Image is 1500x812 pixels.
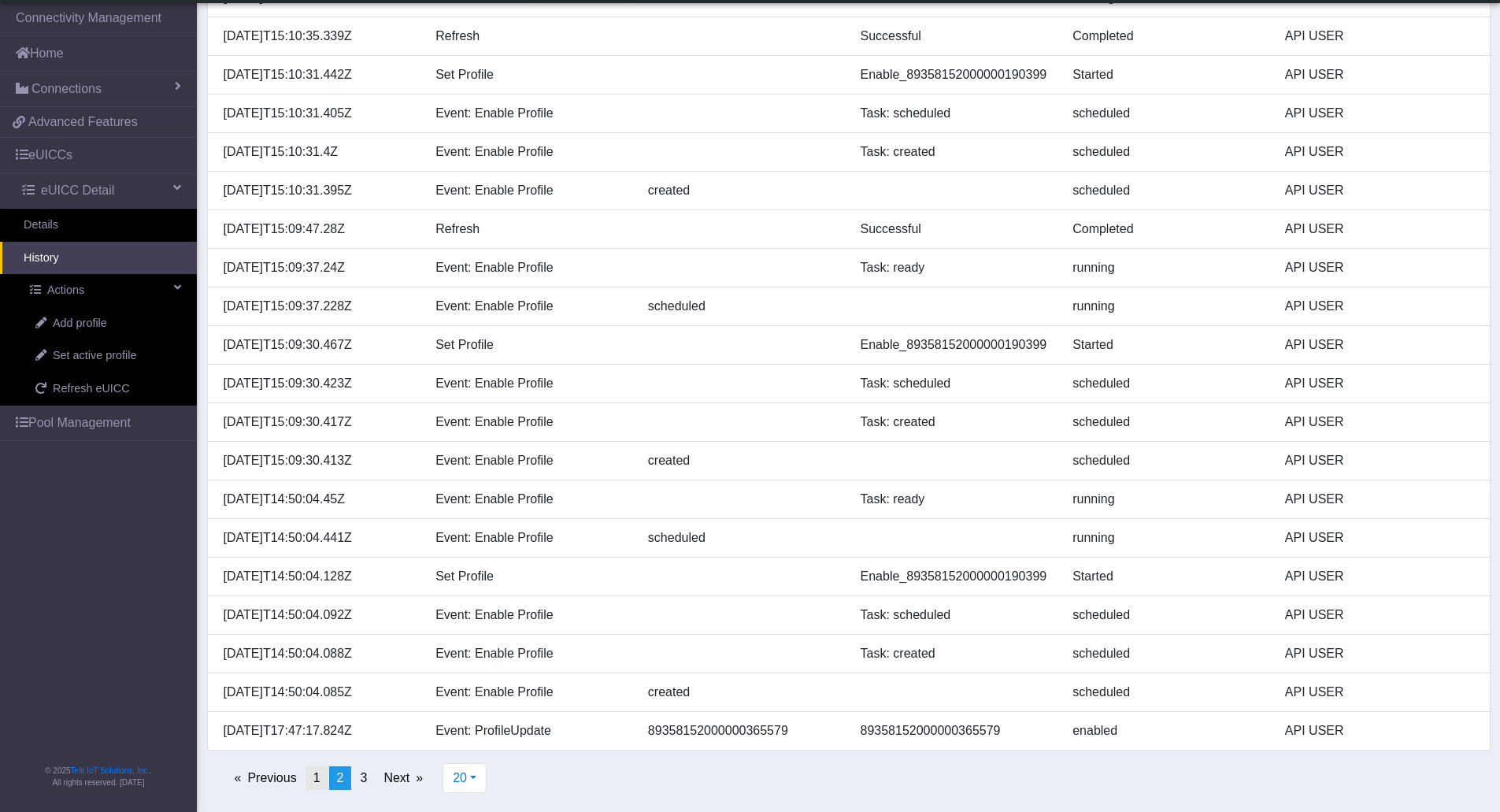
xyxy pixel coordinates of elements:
span: 3 [360,771,367,784]
div: scheduled [1061,181,1273,200]
div: [DATE]T15:09:30.413Z [212,451,424,470]
div: scheduled [1061,451,1273,470]
div: API USER [1273,336,1486,354]
div: Task: ready [849,490,1061,509]
div: Successful [849,27,1061,46]
div: running [1061,297,1273,316]
div: running [1061,528,1273,547]
div: Event: Enable Profile [424,528,636,547]
div: Task: created [849,644,1061,663]
div: Task: scheduled [849,104,1061,123]
div: Event: Enable Profile [424,104,636,123]
div: [DATE]T14:50:04.088Z [212,644,424,663]
div: Refresh [424,27,636,46]
div: Successful [849,220,1061,239]
span: Actions [47,282,84,299]
div: 89358152000000365579 [636,721,849,740]
span: Add profile [53,315,107,332]
div: Task: scheduled [849,606,1061,625]
div: Completed [1061,220,1273,239]
div: API USER [1273,143,1486,161]
ul: Pagination [195,766,432,790]
div: API USER [1273,606,1486,625]
div: scheduled [1061,413,1273,432]
div: API USER [1273,567,1486,586]
div: Task: created [849,413,1061,432]
div: scheduled [1061,374,1273,393]
div: API USER [1273,451,1486,470]
div: running [1061,490,1273,509]
a: Next page [376,766,431,790]
div: Event: Enable Profile [424,683,636,702]
div: API USER [1273,27,1486,46]
div: [DATE]T14:50:04.128Z [212,567,424,586]
div: Set Profile [424,567,636,586]
div: [DATE]T15:09:37.24Z [212,258,424,277]
div: created [636,451,849,470]
div: Task: created [849,143,1061,161]
div: Set Profile [424,336,636,354]
div: API USER [1273,297,1486,316]
div: [DATE]T15:09:30.423Z [212,374,424,393]
div: [DATE]T14:50:04.085Z [212,683,424,702]
div: API USER [1273,644,1486,663]
div: Task: ready [849,258,1061,277]
div: Event: Enable Profile [424,644,636,663]
span: 20 [453,771,467,784]
div: Task: scheduled [849,374,1061,393]
div: [DATE]T15:10:31.442Z [212,65,424,84]
div: [DATE]T14:50:04.092Z [212,606,424,625]
div: created [636,181,849,200]
div: Refresh [424,220,636,239]
div: [DATE]T15:09:37.228Z [212,297,424,316]
div: 89358152000000365579 [849,721,1061,740]
span: Connections [31,80,102,98]
div: [DATE]T14:50:04.45Z [212,490,424,509]
div: scheduled [1061,683,1273,702]
a: Actions [6,274,197,307]
div: API USER [1273,528,1486,547]
div: Started [1061,336,1273,354]
div: [DATE]T15:09:47.28Z [212,220,424,239]
div: [DATE]T15:10:31.4Z [212,143,424,161]
div: Event: Enable Profile [424,181,636,200]
div: Enable_89358152000000190399 [849,65,1061,84]
div: [DATE]T15:10:31.405Z [212,104,424,123]
button: 20 [443,763,487,793]
div: [DATE]T14:50:04.441Z [212,528,424,547]
a: Set active profile [12,339,197,373]
div: Enable_89358152000000190399 [849,567,1061,586]
div: [DATE]T15:09:30.467Z [212,336,424,354]
div: Event: Enable Profile [424,258,636,277]
a: Add profile [12,307,197,340]
div: Started [1061,567,1273,586]
div: scheduled [636,297,849,316]
div: [DATE]T17:47:17.824Z [212,721,424,740]
div: Event: Enable Profile [424,413,636,432]
a: Refresh eUICC [12,373,197,406]
div: API USER [1273,721,1486,740]
span: 1 [313,771,320,784]
div: [DATE]T15:10:31.395Z [212,181,424,200]
div: scheduled [1061,644,1273,663]
div: scheduled [1061,606,1273,625]
div: Enable_89358152000000190399 [849,336,1061,354]
div: API USER [1273,683,1486,702]
div: scheduled [636,528,849,547]
div: scheduled [1061,143,1273,161]
div: Event: Enable Profile [424,606,636,625]
div: [DATE]T15:10:35.339Z [212,27,424,46]
div: API USER [1273,220,1486,239]
span: 2 [337,771,344,784]
div: Event: Enable Profile [424,490,636,509]
div: Event: Enable Profile [424,143,636,161]
span: Set active profile [53,347,136,365]
div: Event: Enable Profile [424,451,636,470]
div: Event: Enable Profile [424,374,636,393]
div: API USER [1273,490,1486,509]
a: Telit IoT Solutions, Inc. [71,766,150,775]
div: Completed [1061,27,1273,46]
div: API USER [1273,104,1486,123]
div: enabled [1061,721,1273,740]
div: Event: Enable Profile [424,297,636,316]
